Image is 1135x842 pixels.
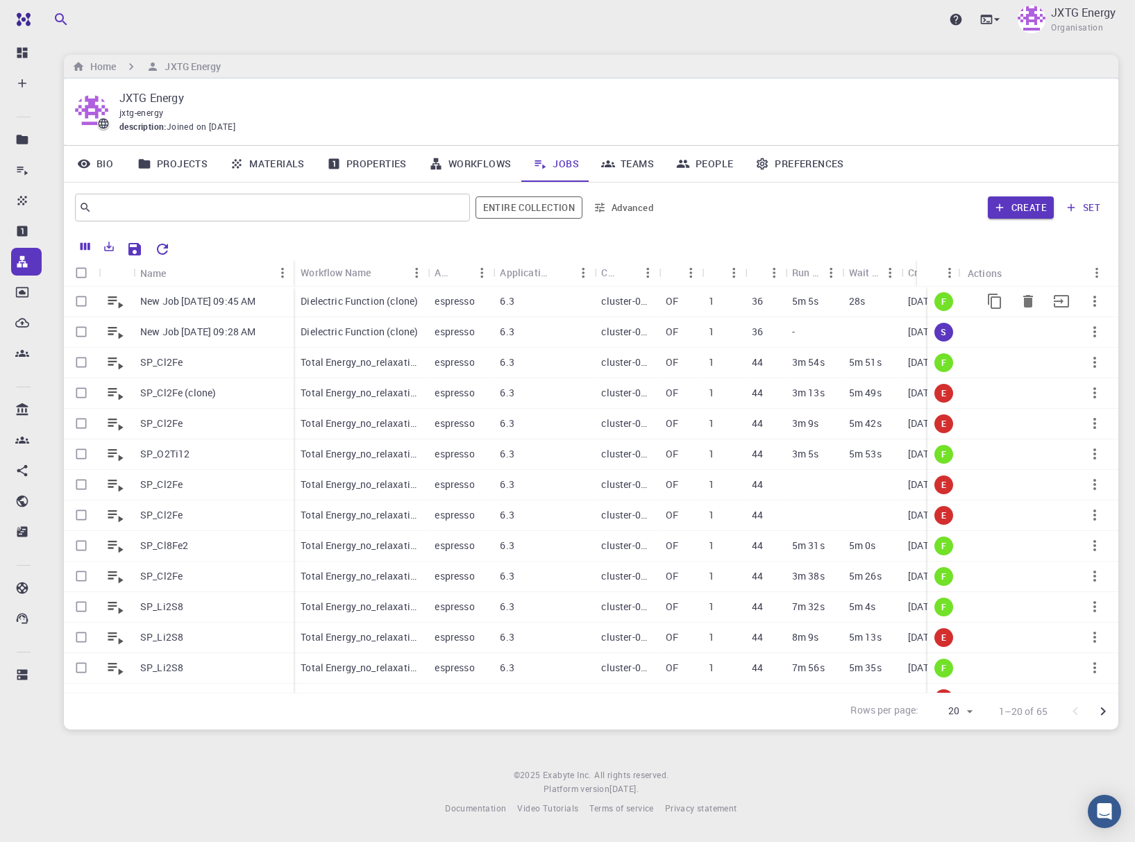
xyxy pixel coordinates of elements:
[517,802,578,814] span: Video Tutorials
[936,387,952,399] span: E
[988,196,1054,219] button: Create
[500,630,514,644] p: 6.3
[159,59,221,74] h6: JXTG Energy
[1011,285,1045,318] button: Delete
[936,448,952,460] span: F
[908,355,960,369] p: [DATE] 6:13
[140,416,183,430] p: SP_Cl2Fe
[601,259,614,286] div: Cluster
[1059,196,1107,219] button: set
[543,768,591,782] a: Exabyte Inc.
[792,447,819,461] p: 3m 5s
[301,661,421,675] p: Total Energy_no_relaxation
[934,445,953,464] div: finished
[792,416,819,430] p: 3m 9s
[792,569,825,583] p: 3m 38s
[301,600,421,614] p: Total Energy_no_relaxation
[445,802,506,816] a: Documentation
[763,262,785,284] button: Menu
[445,802,506,814] span: Documentation
[666,691,678,705] p: OF
[64,146,126,182] a: Bio
[543,769,591,780] span: Exabyte Inc.
[435,294,474,308] p: espresso
[961,260,1108,287] div: Actions
[435,569,474,583] p: espresso
[665,146,744,182] a: People
[745,259,785,286] div: Cores
[709,661,714,675] p: 1
[1045,285,1078,318] button: Move to set
[500,325,514,339] p: 6.3
[140,539,188,553] p: SP_Cl8Fe2
[849,569,882,583] p: 5m 26s
[500,355,514,369] p: 6.3
[936,662,952,674] span: F
[849,539,876,553] p: 5m 0s
[301,630,421,644] p: Total Energy_no_relaxation
[849,600,876,614] p: 5m 4s
[301,478,421,491] p: Total Energy_no_relaxation
[709,539,714,553] p: 1
[1088,795,1121,828] div: Open Intercom Messenger
[435,661,474,675] p: espresso
[609,782,639,796] a: [DATE].
[500,386,514,400] p: 6.3
[435,508,474,522] p: espresso
[849,447,882,461] p: 5m 53s
[601,661,651,675] p: cluster-007
[140,260,167,287] div: Name
[140,630,183,644] p: SP_Li2S8
[522,146,590,182] a: Jobs
[435,259,448,286] div: Application
[601,630,651,644] p: cluster-007
[665,802,737,816] a: Privacy statement
[500,447,514,461] p: 6.3
[572,262,594,284] button: Menu
[140,355,183,369] p: SP_Cl2Fe
[601,478,651,491] p: cluster-007
[752,386,763,400] p: 44
[476,196,582,219] button: Entire collection
[936,418,952,430] span: E
[140,478,183,491] p: SP_Cl2Fe
[752,294,763,308] p: 36
[11,12,31,26] img: logo
[792,325,795,339] p: -
[301,386,421,400] p: Total Energy_no_relaxation
[301,539,421,553] p: Total Energy_no_relaxation
[709,325,714,339] p: 1
[119,107,163,118] span: jxtg-energy
[637,262,659,284] button: Menu
[849,691,882,705] p: 5m 11s
[939,262,961,284] button: Menu
[140,294,255,308] p: New Job [DATE] 09:45 AM
[709,386,714,400] p: 1
[435,325,474,339] p: espresso
[709,569,714,583] p: 1
[149,235,176,263] button: Reset Explorer Settings
[140,325,255,339] p: New Job [DATE] 09:28 AM
[709,691,714,705] p: 1
[666,478,678,491] p: OF
[666,325,678,339] p: OF
[850,703,918,719] p: Rows per page:
[601,386,651,400] p: cluster-007
[271,262,294,284] button: Menu
[435,386,474,400] p: espresso
[908,478,960,491] p: [DATE] 9:45
[849,630,882,644] p: 5m 13s
[666,661,678,675] p: OF
[666,569,678,583] p: OF
[119,120,167,134] span: description :
[500,508,514,522] p: 6.3
[908,447,966,461] p: [DATE] 10:23
[167,262,189,284] button: Sort
[666,447,678,461] p: OF
[936,571,952,582] span: F
[709,262,731,284] button: Sort
[666,630,678,644] p: OF
[849,294,865,308] p: 28s
[471,262,493,284] button: Menu
[666,386,678,400] p: OF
